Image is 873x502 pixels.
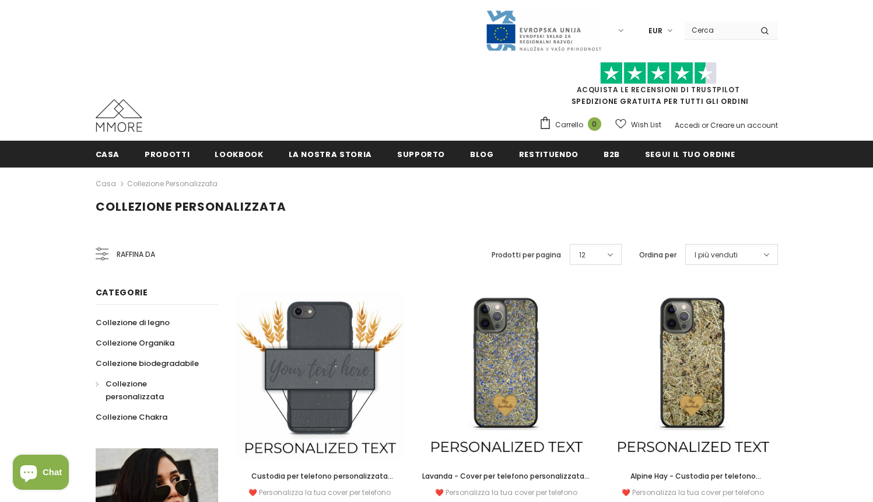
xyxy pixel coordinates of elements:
[615,114,661,135] a: Wish List
[600,62,717,85] img: Fidati di Pilot Stars
[422,470,591,483] a: Lavanda - Cover per telefono personalizzata - Regalo personalizzato
[96,149,120,160] span: Casa
[639,249,676,261] label: Ordina per
[117,248,155,261] span: Raffina da
[96,177,116,191] a: Casa
[106,378,164,402] span: Collezione personalizzata
[645,141,735,167] a: Segui il tuo ordine
[470,149,494,160] span: Blog
[577,85,740,95] a: Acquista le recensioni di TrustPilot
[555,119,583,131] span: Carrello
[648,25,662,37] span: EUR
[702,120,709,130] span: or
[96,412,167,423] span: Collezione Chakra
[675,120,700,130] a: Accedi
[631,119,661,131] span: Wish List
[96,337,174,348] span: Collezione Organika
[145,141,190,167] a: Prodotti
[397,141,445,167] a: supporto
[645,149,735,160] span: Segui il tuo ordine
[289,149,372,160] span: La nostra storia
[96,99,142,132] img: Casi MMORE
[96,312,170,333] a: Collezione di legno
[96,358,199,369] span: Collezione biodegradabile
[127,179,218,189] a: Collezione personalizzata
[289,141,372,167] a: La nostra storia
[519,149,579,160] span: Restituendo
[710,120,778,130] a: Creare un account
[622,471,764,494] span: Alpine Hay - Custodia per telefono personalizzata - Regalo personalizzato
[215,141,263,167] a: Lookbook
[485,9,602,52] img: Javni Razpis
[604,149,620,160] span: B2B
[519,141,579,167] a: Restituendo
[236,470,405,483] a: Custodia per telefono personalizzata biodegradabile - nera
[485,25,602,35] a: Javni Razpis
[96,353,199,374] a: Collezione biodegradabile
[96,141,120,167] a: Casa
[608,470,777,483] a: Alpine Hay - Custodia per telefono personalizzata - Regalo personalizzato
[215,149,263,160] span: Lookbook
[145,149,190,160] span: Prodotti
[539,67,778,106] span: SPEDIZIONE GRATUITA PER TUTTI GLI ORDINI
[96,198,286,215] span: Collezione personalizzata
[470,141,494,167] a: Blog
[251,471,393,494] span: Custodia per telefono personalizzata biodegradabile - nera
[9,455,72,493] inbox-online-store-chat: Shopify online store chat
[588,117,601,131] span: 0
[96,287,148,298] span: Categorie
[96,407,167,427] a: Collezione Chakra
[685,22,752,39] input: Search Site
[579,249,585,261] span: 12
[539,116,607,134] a: Carrello 0
[604,141,620,167] a: B2B
[96,333,174,353] a: Collezione Organika
[96,317,170,328] span: Collezione di legno
[397,149,445,160] span: supporto
[492,249,561,261] label: Prodotti per pagina
[96,374,205,407] a: Collezione personalizzata
[695,249,738,261] span: I più venduti
[422,471,590,494] span: Lavanda - Cover per telefono personalizzata - Regalo personalizzato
